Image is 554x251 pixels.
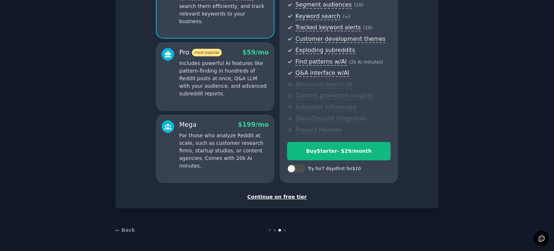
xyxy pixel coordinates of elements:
span: ( ∞ ) [343,14,350,19]
span: $ 59 /mo [242,49,269,56]
div: Mega [179,120,197,129]
span: Content promotion insights [295,92,373,100]
span: $ 199 /mo [238,121,269,128]
span: ( 2k AI minutes ) [349,60,383,65]
div: Continue on free tier [123,193,431,201]
span: Customer development themes [295,35,386,43]
span: most popular [192,49,222,56]
span: Find patterns w/AI [295,58,347,66]
span: Advanced search UI [295,81,352,88]
span: Q&A interface w/AI [295,69,349,77]
span: Exploding subreddits [295,47,355,54]
button: BuyStarter- $29/month [287,142,391,160]
p: For those who analyze Reddit at scale, such as customer research firms, startup studios, or conte... [179,132,269,170]
div: Try for 7 days first for $10 [308,166,361,172]
span: Product Reviews [295,126,342,134]
span: ( 10 ) [363,25,372,30]
span: Slack/Discord integration [295,115,367,122]
span: Tracked keyword alerts [295,24,361,31]
span: Segment audiences [295,1,352,9]
div: Buy Starter - $ 29 /month [287,147,390,155]
p: Includes powerful AI features like pattern-finding in hundreds of Reddit posts at once, Q&A LLM w... [179,60,269,98]
span: ( 10 ) [354,3,363,8]
a: ← Back [115,227,135,233]
span: Keyword search [295,13,340,20]
span: Subreddit influencers [295,104,356,111]
div: Pro [179,48,222,57]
